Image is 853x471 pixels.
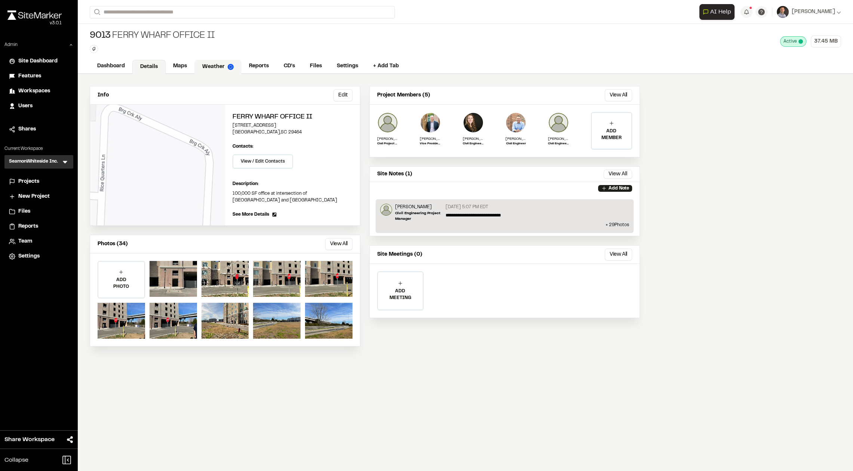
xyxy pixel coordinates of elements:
div: Open AI Assistant [699,4,737,20]
p: [GEOGRAPHIC_DATA] , SC 29464 [233,129,352,136]
p: Contacts: [233,143,253,150]
span: Projects [18,178,39,186]
button: Edit Tags [90,45,98,53]
span: Files [18,207,30,216]
p: Vice President [420,142,441,146]
p: Site Notes (1) [377,170,412,178]
p: [PERSON_NAME] [548,136,569,142]
p: Info [98,91,109,99]
a: CD's [276,59,302,73]
img: rebrand.png [7,10,62,20]
span: Site Dashboard [18,57,58,65]
span: Features [18,72,41,80]
p: Civil Engineering Project Manager [463,142,484,146]
button: View All [325,238,352,250]
p: Add Note [609,185,629,192]
img: Gary Collins [420,112,441,133]
p: [PERSON_NAME] [505,136,526,142]
span: Collapse [4,456,28,465]
h2: Ferry Wharf Office II [233,112,352,122]
a: Site Dashboard [9,57,69,65]
a: Workspaces [9,87,69,95]
a: + Add Tab [366,59,406,73]
div: 37.45 MB [811,36,841,47]
span: Settings [18,252,40,261]
p: ADD PHOTO [98,277,144,290]
p: Civil Project Coordinator [377,142,398,146]
button: Edit [333,89,352,101]
span: Team [18,237,32,246]
span: New Project [18,193,50,201]
p: Civil Engineer [505,142,526,146]
p: + 29 Photo s [380,222,629,228]
img: Abigail Richardson [463,112,484,133]
span: This project is active and counting against your active project count. [798,39,803,44]
span: Reports [18,222,38,231]
img: Landon Messal [505,112,526,133]
p: Civil Engineering Project Manager [395,210,443,222]
p: Photos (34) [98,240,128,248]
div: Oh geez...please don't... [7,20,62,27]
p: [STREET_ADDRESS] [233,122,352,129]
a: Reports [241,59,276,73]
a: Settings [9,252,69,261]
a: Features [9,72,69,80]
span: Active [783,38,797,45]
button: View All [605,89,632,101]
p: [PERSON_NAME] [420,136,441,142]
span: AI Help [710,7,731,16]
a: New Project [9,193,69,201]
button: Open AI Assistant [699,4,735,20]
img: Preston Busbee [548,112,569,133]
div: Ferry Wharf Office II [90,30,215,42]
a: Reports [9,222,69,231]
button: View All [604,170,632,179]
a: Weather [194,60,241,74]
p: Current Workspace [4,145,73,152]
p: Project Members (5) [377,91,430,99]
button: [PERSON_NAME] [777,6,841,18]
button: View All [605,249,632,261]
p: Site Meetings (0) [377,250,422,259]
a: Files [302,59,329,73]
span: See More Details [233,211,269,218]
p: ADD MEETING [378,288,423,301]
span: Share Workspace [4,435,55,444]
span: 9013 [90,30,111,42]
a: Maps [166,59,194,73]
a: Team [9,237,69,246]
span: Shares [18,125,36,133]
button: View / Edit Contacts [233,154,293,169]
p: ADD MEMBER [592,128,631,141]
img: Preston Busbee [380,204,392,216]
img: Taylor Fletcher [377,112,398,133]
a: Files [9,207,69,216]
button: Search [90,6,103,18]
span: Workspaces [18,87,50,95]
p: [PERSON_NAME] [463,136,484,142]
p: [DATE] 5:07 PM EDT [446,204,488,210]
a: Details [132,60,166,74]
p: Description: [233,181,352,187]
p: [PERSON_NAME] [377,136,398,142]
a: Settings [329,59,366,73]
img: User [777,6,789,18]
p: Civil Engineering Project Manager [548,142,569,146]
span: [PERSON_NAME] [792,8,835,16]
h3: SeamonWhiteside Inc. [9,158,58,166]
img: precipai.png [228,64,234,70]
p: 100,000 SF office at intersection of [GEOGRAPHIC_DATA] and [GEOGRAPHIC_DATA] [233,190,352,204]
div: This project is active and counting against your active project count. [780,36,806,47]
span: Users [18,102,33,110]
a: Projects [9,178,69,186]
a: Users [9,102,69,110]
p: Admin [4,41,18,48]
a: Shares [9,125,69,133]
a: Dashboard [90,59,132,73]
p: [PERSON_NAME] [395,204,443,210]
